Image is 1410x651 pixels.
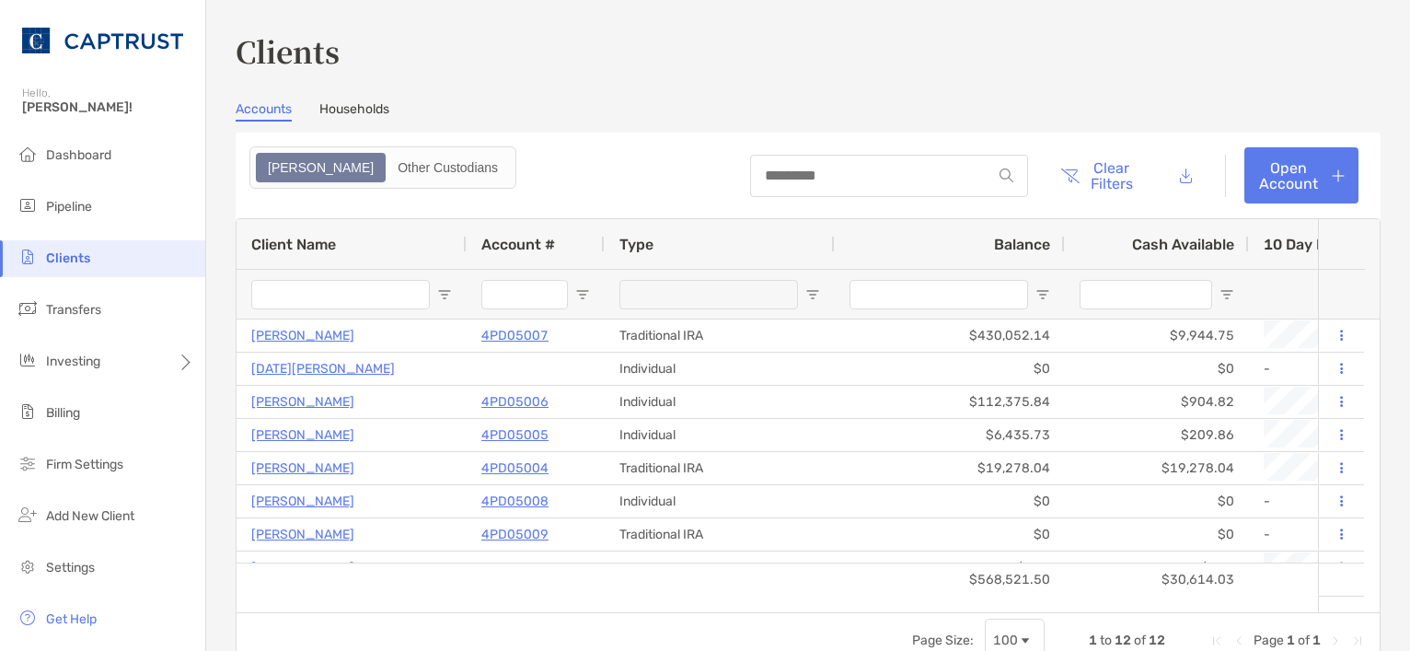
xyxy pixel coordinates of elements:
[1115,633,1131,648] span: 12
[46,302,101,318] span: Transfers
[17,349,39,371] img: investing icon
[46,147,111,163] span: Dashboard
[1065,386,1249,418] div: $904.82
[605,452,835,484] div: Traditional IRA
[605,353,835,385] div: Individual
[46,405,80,421] span: Billing
[605,386,835,418] div: Individual
[835,386,1065,418] div: $112,375.84
[251,457,354,480] a: [PERSON_NAME]
[1287,633,1295,648] span: 1
[17,607,39,629] img: get-help icon
[1065,419,1249,451] div: $209.86
[17,297,39,320] img: transfers icon
[1065,320,1249,352] div: $9,944.75
[17,246,39,268] img: clients icon
[1065,518,1249,551] div: $0
[437,287,452,302] button: Open Filter Menu
[46,354,100,369] span: Investing
[251,556,354,579] a: [PERSON_NAME]
[17,504,39,526] img: add_new_client icon
[605,320,835,352] div: Traditional IRA
[251,324,354,347] a: [PERSON_NAME]
[605,419,835,451] div: Individual
[17,194,39,216] img: pipeline icon
[835,564,1065,596] div: $568,521.50
[17,143,39,165] img: dashboard icon
[481,424,549,447] a: 4PD05005
[46,199,92,215] span: Pipeline
[1328,634,1343,648] div: Next Page
[835,452,1065,484] div: $19,278.04
[1089,633,1097,648] span: 1
[46,560,95,575] span: Settings
[1132,236,1234,253] span: Cash Available
[1149,633,1165,648] span: 12
[835,353,1065,385] div: $0
[251,424,354,447] a: [PERSON_NAME]
[258,155,384,180] div: Zoe
[835,485,1065,517] div: $0
[481,280,568,309] input: Account # Filter Input
[387,155,508,180] div: Other Custodians
[1312,633,1321,648] span: 1
[1231,634,1246,648] div: Previous Page
[46,611,97,627] span: Get Help
[1046,147,1147,203] button: Clear Filters
[1065,564,1249,596] div: $30,614.03
[251,390,354,413] a: [PERSON_NAME]
[1298,633,1310,648] span: of
[481,490,549,513] a: 4PD05008
[251,490,354,513] a: [PERSON_NAME]
[481,556,549,579] a: 4PD05003
[835,419,1065,451] div: $6,435.73
[835,518,1065,551] div: $0
[236,29,1381,72] h3: Clients
[251,523,354,546] a: [PERSON_NAME]
[1244,147,1358,203] a: Open Account
[835,320,1065,352] div: $430,052.14
[1065,485,1249,517] div: $0
[575,287,590,302] button: Open Filter Menu
[481,324,549,347] a: 4PD05007
[46,250,90,266] span: Clients
[1035,287,1050,302] button: Open Filter Menu
[805,287,820,302] button: Open Filter Menu
[1065,452,1249,484] div: $19,278.04
[1219,287,1234,302] button: Open Filter Menu
[1350,634,1365,648] div: Last Page
[481,390,549,413] a: 4PD05006
[835,552,1065,584] div: $125
[22,7,183,74] img: CAPTRUST Logo
[17,555,39,577] img: settings icon
[1134,633,1146,648] span: of
[1209,634,1224,648] div: First Page
[993,633,1018,648] div: 100
[1065,552,1249,584] div: $125
[1254,633,1284,648] span: Page
[605,518,835,551] div: Traditional IRA
[849,280,1028,309] input: Balance Filter Input
[481,523,549,546] p: 4PD05009
[481,457,549,480] a: 4PD05004
[251,236,336,253] span: Client Name
[619,236,653,253] span: Type
[17,452,39,474] img: firm-settings icon
[251,357,395,380] a: [DATE][PERSON_NAME]
[605,485,835,517] div: Individual
[251,280,430,309] input: Client Name Filter Input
